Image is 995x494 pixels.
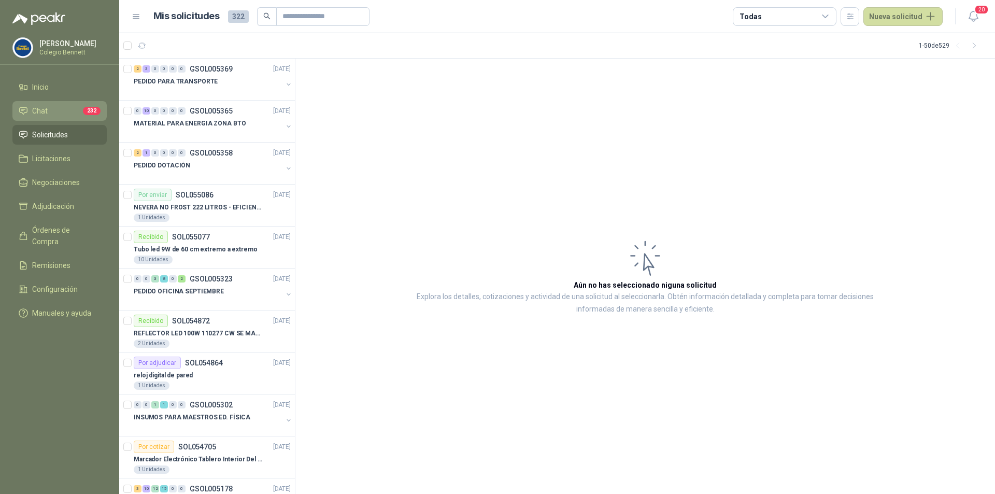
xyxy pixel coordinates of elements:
div: 2 [134,65,141,73]
p: SOL054864 [185,359,223,366]
div: 0 [169,401,177,408]
a: 2 1 0 0 0 0 GSOL005358[DATE] PEDIDO DOTACIÓN [134,147,293,180]
span: Órdenes de Compra [32,224,97,247]
div: 0 [178,107,186,115]
a: Adjudicación [12,196,107,216]
p: [DATE] [273,274,291,284]
div: 0 [178,485,186,492]
div: Por cotizar [134,441,174,453]
p: [DATE] [273,106,291,116]
a: Inicio [12,77,107,97]
p: [DATE] [273,190,291,200]
p: PEDIDO OFICINA SEPTIEMBRE [134,287,224,297]
span: Inicio [32,81,49,93]
p: [DATE] [273,64,291,74]
div: 0 [169,149,177,157]
div: 0 [143,401,150,408]
div: Recibido [134,231,168,243]
p: GSOL005323 [190,275,233,283]
span: Solicitudes [32,129,68,140]
p: [DATE] [273,148,291,158]
p: Marcador Electrónico Tablero Interior Del Día Del Juego Para Luchar, El Baloncesto O El Voleibol [134,455,263,464]
p: SOL055086 [176,191,214,199]
span: search [263,12,271,20]
span: Licitaciones [32,153,70,164]
a: 2 3 0 0 0 0 GSOL005369[DATE] PEDIDO PARA TRANSPORTE [134,63,293,96]
a: RecibidoSOL055077[DATE] Tubo led 9W de 60 cm extremo a extremo10 Unidades [119,227,295,269]
div: 1 [151,401,159,408]
div: 0 [169,107,177,115]
p: GSOL005369 [190,65,233,73]
div: Por enviar [134,189,172,201]
div: 1 [160,401,168,408]
div: 0 [160,149,168,157]
div: 0 [160,65,168,73]
p: GSOL005358 [190,149,233,157]
a: 0 10 0 0 0 0 GSOL005365[DATE] MATERIAL PARA ENERGIA ZONA BTO [134,105,293,138]
div: 3 [143,65,150,73]
div: 15 [160,485,168,492]
p: SOL054705 [178,443,216,450]
button: 20 [964,7,983,26]
span: Configuración [32,284,78,295]
a: Por cotizarSOL054705[DATE] Marcador Electrónico Tablero Interior Del Día Del Juego Para Luchar, E... [119,436,295,478]
a: 0 0 1 1 0 0 GSOL005302[DATE] INSUMOS PARA MAESTROS ED. FÍSICA [134,399,293,432]
div: Por adjudicar [134,357,181,369]
a: Órdenes de Compra [12,220,107,251]
p: [DATE] [273,442,291,452]
p: Colegio Bennett [39,49,104,55]
p: reloj digital de pared [134,371,193,380]
div: 0 [169,485,177,492]
div: 10 [143,485,150,492]
a: Por adjudicarSOL054864[DATE] reloj digital de pared1 Unidades [119,352,295,394]
div: 0 [178,149,186,157]
div: 0 [169,275,177,283]
div: 0 [169,65,177,73]
div: 12 [151,485,159,492]
div: 2 [134,149,141,157]
div: 1 Unidades [134,465,169,474]
a: Manuales y ayuda [12,303,107,323]
span: 232 [83,107,101,115]
div: 2 Unidades [134,340,169,348]
div: 1 Unidades [134,214,169,222]
p: PEDIDO DOTACIÓN [134,161,190,171]
span: Manuales y ayuda [32,307,91,319]
img: Logo peakr [12,12,65,25]
a: Por enviarSOL055086[DATE] NEVERA NO FROST 222 LITROS - EFICIENCIA ENERGETICA A1 Unidades [119,185,295,227]
div: 1 - 50 de 529 [919,37,983,54]
div: Todas [740,11,761,22]
a: Negociaciones [12,173,107,192]
p: [DATE] [273,484,291,494]
img: Company Logo [13,38,33,58]
div: 0 [160,107,168,115]
p: [DATE] [273,358,291,368]
span: 322 [228,10,249,23]
h3: Aún no has seleccionado niguna solicitud [574,279,717,291]
button: Nueva solicitud [863,7,943,26]
p: Explora los detalles, cotizaciones y actividad de una solicitud al seleccionarla. Obtén informaci... [399,291,891,316]
div: 10 [143,107,150,115]
a: RecibidoSOL054872[DATE] REFLECTOR LED 100W 110277 CW SE MARCA: PILA BY PHILIPS2 Unidades [119,310,295,352]
div: 10 Unidades [134,256,173,264]
div: 0 [151,107,159,115]
div: 0 [151,149,159,157]
div: 0 [178,65,186,73]
a: Solicitudes [12,125,107,145]
span: 20 [974,5,989,15]
p: [DATE] [273,232,291,242]
p: SOL054872 [172,317,210,324]
p: GSOL005365 [190,107,233,115]
p: PEDIDO PARA TRANSPORTE [134,77,218,87]
div: 0 [151,65,159,73]
span: Remisiones [32,260,70,271]
p: MATERIAL PARA ENERGIA ZONA BTO [134,119,246,129]
div: 8 [160,275,168,283]
span: Negociaciones [32,177,80,188]
div: 0 [178,401,186,408]
a: Licitaciones [12,149,107,168]
p: [PERSON_NAME] [39,40,104,47]
div: 0 [134,401,141,408]
a: Configuración [12,279,107,299]
div: 2 [178,275,186,283]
